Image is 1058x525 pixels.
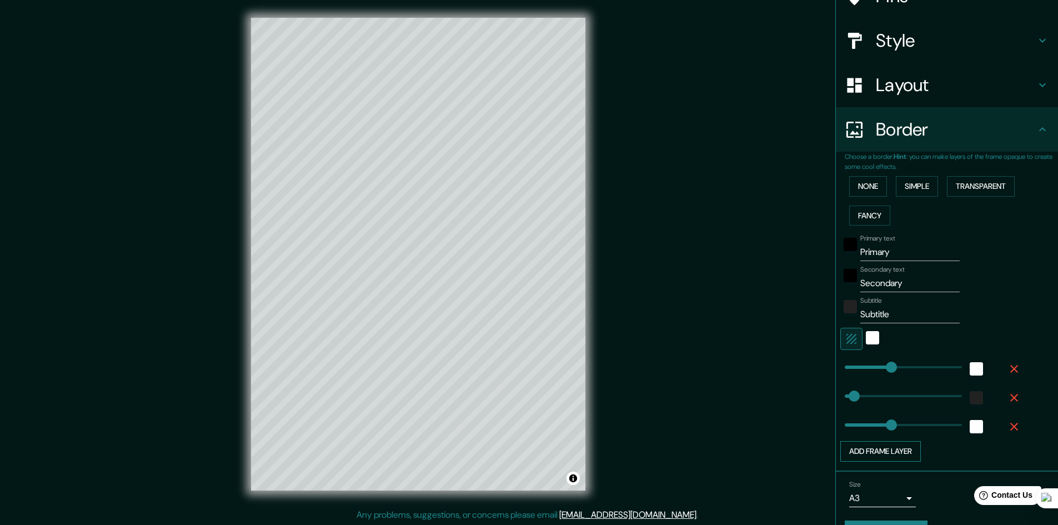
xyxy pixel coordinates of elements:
div: . [700,508,702,522]
h4: Layout [876,74,1036,96]
p: Choose a border. : you can make layers of the frame opaque to create some cool effects. [845,152,1058,172]
div: Layout [836,63,1058,107]
button: None [849,176,887,197]
button: color-222222 [970,391,983,404]
button: white [866,331,879,344]
div: A3 [849,489,916,507]
label: Subtitle [860,296,882,306]
button: white [970,362,983,376]
label: Primary text [860,234,895,243]
h4: Style [876,29,1036,52]
p: Any problems, suggestions, or concerns please email . [357,508,698,522]
iframe: Help widget launcher [959,482,1046,513]
div: Style [836,18,1058,63]
div: Border [836,107,1058,152]
button: white [970,420,983,433]
button: Simple [896,176,938,197]
label: Size [849,479,861,489]
label: Secondary text [860,265,905,274]
b: Hint [894,152,906,161]
a: [EMAIL_ADDRESS][DOMAIN_NAME] [559,509,696,521]
button: color-222222 [844,300,857,313]
button: Fancy [849,206,890,226]
button: black [844,269,857,282]
h4: Border [876,118,1036,141]
div: . [698,508,700,522]
button: black [844,238,857,251]
button: Add frame layer [840,441,921,462]
button: Toggle attribution [566,472,580,485]
button: Transparent [947,176,1015,197]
